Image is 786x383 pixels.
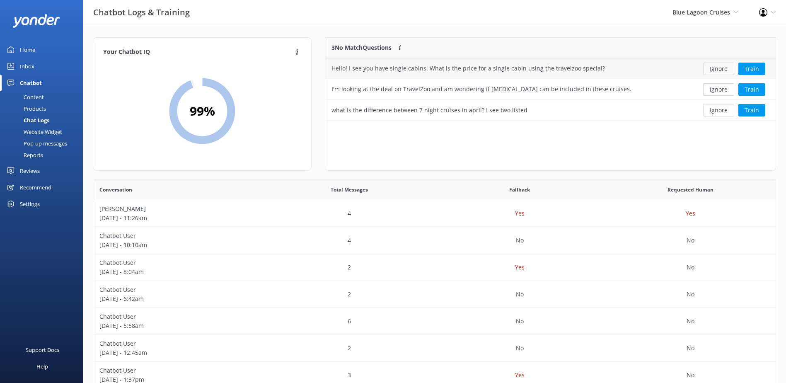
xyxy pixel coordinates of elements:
p: Chatbot User [99,366,258,375]
div: grid [325,58,776,121]
div: row [325,58,776,79]
span: Blue Lagoon Cruises [672,8,730,16]
p: No [687,344,694,353]
p: 2 [348,344,351,353]
p: No [687,317,694,326]
div: Chat Logs [5,114,49,126]
p: [DATE] - 12:45am [99,348,258,357]
p: Chatbot User [99,339,258,348]
p: [DATE] - 5:58am [99,321,258,330]
button: Ignore [703,63,734,75]
div: Inbox [20,58,34,75]
p: Yes [515,209,525,218]
h4: Your Chatbot IQ [103,48,293,57]
a: Pop-up messages [5,138,83,149]
button: Ignore [703,83,734,96]
div: Pop-up messages [5,138,67,149]
div: Support Docs [26,342,59,358]
p: 2 [348,263,351,272]
div: Home [20,41,35,58]
h3: Chatbot Logs & Training [93,6,190,19]
button: Ignore [703,104,734,116]
p: No [687,263,694,272]
div: Website Widget [5,126,62,138]
p: No [516,290,524,299]
h2: 99 % [190,101,215,121]
div: row [93,335,776,362]
p: [DATE] - 11:26am [99,213,258,223]
p: 4 [348,209,351,218]
div: Chatbot [20,75,42,91]
span: Requested Human [667,186,713,194]
span: Fallback [509,186,530,194]
p: 2 [348,290,351,299]
p: No [687,290,694,299]
div: Recommend [20,179,51,196]
p: Yes [515,371,525,380]
div: Products [5,103,46,114]
p: Yes [686,209,695,218]
div: Reviews [20,162,40,179]
p: No [687,371,694,380]
div: row [325,100,776,121]
a: Chat Logs [5,114,83,126]
a: Reports [5,149,83,161]
img: yonder-white-logo.png [12,14,60,28]
p: No [687,236,694,245]
div: Reports [5,149,43,161]
div: row [325,79,776,100]
a: Website Widget [5,126,83,138]
button: Train [738,83,765,96]
div: row [93,200,776,227]
p: 3 [348,371,351,380]
span: Total Messages [331,186,368,194]
p: 4 [348,236,351,245]
p: [PERSON_NAME] [99,204,258,213]
p: 3 No Match Questions [331,43,392,52]
div: Settings [20,196,40,212]
div: what is the difference between 7 night cruises in april? I see two listed [331,106,527,115]
p: Chatbot User [99,285,258,294]
div: Hello! I see you have single cabins. What is the price for a single cabin using the travelzoo spe... [331,64,605,73]
p: No [516,236,524,245]
div: row [93,281,776,308]
div: row [93,254,776,281]
a: Content [5,91,83,103]
div: I'm looking at the deal on TravelZoo and am wondering if [MEDICAL_DATA] can be included in these ... [331,85,631,94]
span: Conversation [99,186,132,194]
p: [DATE] - 10:10am [99,240,258,250]
p: 6 [348,317,351,326]
div: row [93,308,776,335]
button: Train [738,104,765,116]
p: Chatbot User [99,231,258,240]
p: [DATE] - 8:04am [99,267,258,276]
div: Help [36,358,48,375]
p: No [516,317,524,326]
p: [DATE] - 6:42am [99,294,258,303]
div: Content [5,91,44,103]
a: Products [5,103,83,114]
p: Chatbot User [99,258,258,267]
button: Train [738,63,765,75]
p: Chatbot User [99,312,258,321]
p: Yes [515,263,525,272]
p: No [516,344,524,353]
div: row [93,227,776,254]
